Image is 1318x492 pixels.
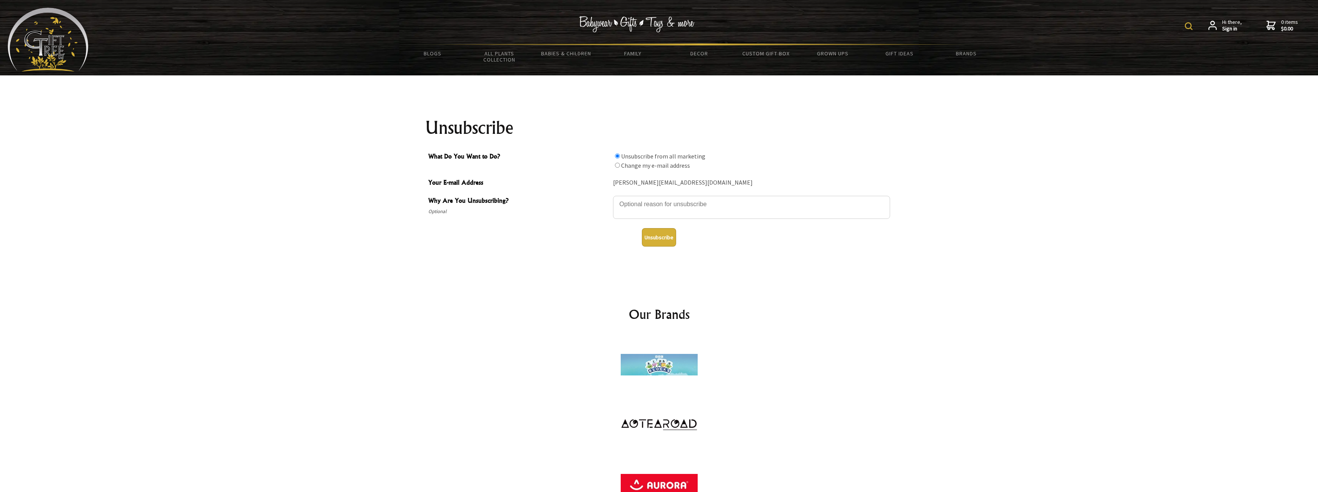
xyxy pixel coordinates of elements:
a: Brands [933,45,999,62]
span: Hi there, [1222,19,1242,32]
h1: Unsubscribe [425,118,893,137]
input: What Do You Want to Do? [615,163,620,168]
img: Babyware - Gifts - Toys and more... [8,8,89,72]
a: Decor [666,45,733,62]
input: What Do You Want to Do? [615,153,620,158]
img: product search [1185,22,1193,30]
a: 0 items$0.00 [1266,19,1298,32]
strong: Sign in [1222,25,1242,32]
span: Why Are You Unsubscribing? [428,196,609,207]
textarea: To enrich screen reader interactions, please activate Accessibility in Grammarly extension settings [613,196,890,219]
strong: $0.00 [1281,25,1298,32]
img: Babywear - Gifts - Toys & more [579,16,695,32]
h2: Our Brands [431,305,887,324]
a: Family [599,45,666,62]
a: Gift Ideas [866,45,933,62]
span: Your E-mail Address [428,178,609,189]
a: Custom Gift Box [733,45,799,62]
a: Grown Ups [799,45,866,62]
img: Alphablocks [621,336,698,394]
span: Optional [428,207,609,216]
label: Unsubscribe from all marketing [621,152,705,160]
span: What Do You Want to Do? [428,152,609,163]
a: BLOGS [399,45,466,62]
span: 0 items [1281,18,1298,32]
div: [PERSON_NAME][EMAIL_ADDRESS][DOMAIN_NAME] [613,177,890,189]
a: Hi there,Sign in [1208,19,1242,32]
button: Unsubscribe [642,228,676,247]
label: Change my e-mail address [621,162,690,169]
img: Aotearoad [621,396,698,454]
a: Babies & Children [533,45,599,62]
a: All Plants Collection [466,45,533,68]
